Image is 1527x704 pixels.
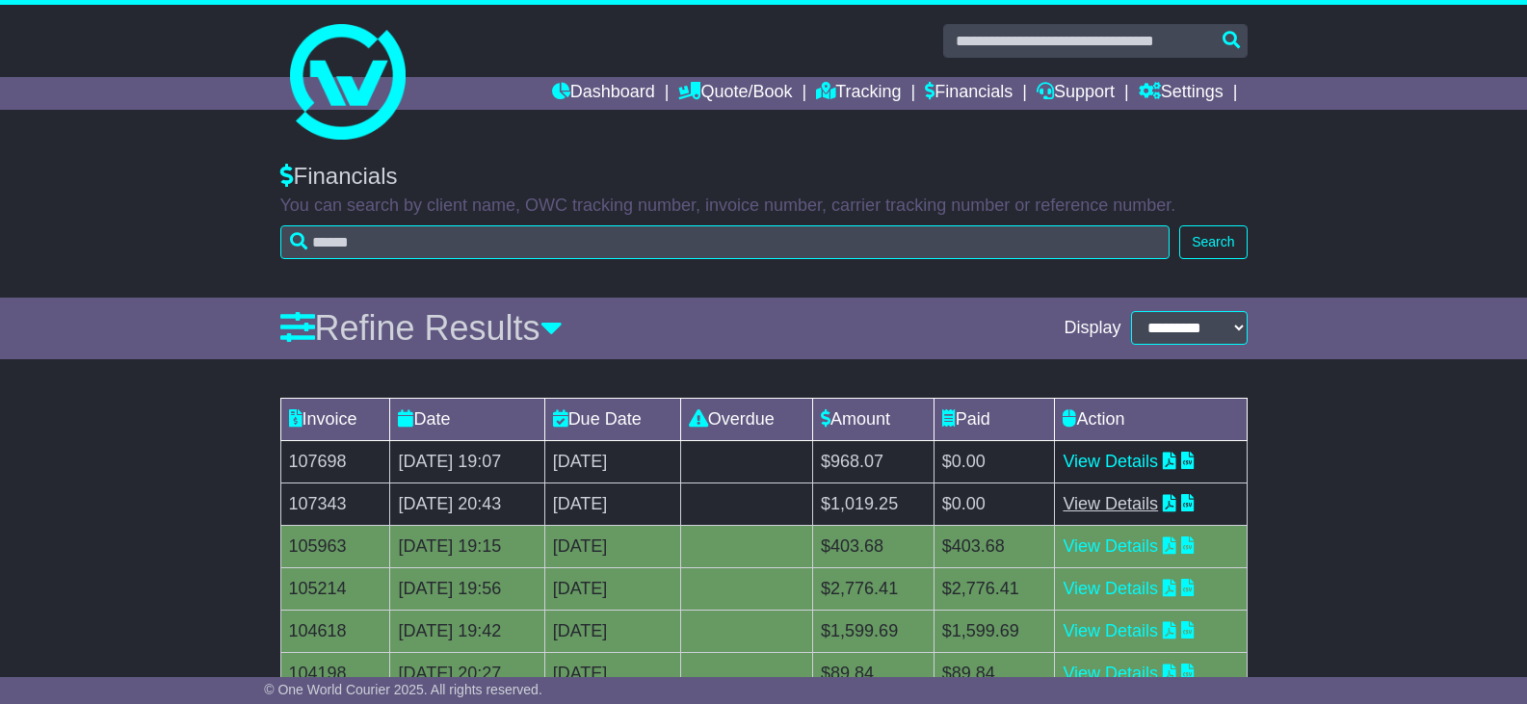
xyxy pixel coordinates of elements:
[934,652,1055,694] td: $89.84
[680,398,812,440] td: Overdue
[390,398,544,440] td: Date
[1063,664,1158,683] a: View Details
[390,567,544,610] td: [DATE] 19:56
[280,567,390,610] td: 105214
[390,440,544,482] td: [DATE] 19:07
[280,482,390,525] td: 107343
[390,482,544,525] td: [DATE] 20:43
[813,610,935,652] td: $1,599.69
[678,77,792,110] a: Quote/Book
[280,440,390,482] td: 107698
[1179,225,1247,259] button: Search
[934,567,1055,610] td: $2,776.41
[544,440,680,482] td: [DATE]
[813,398,935,440] td: Amount
[544,525,680,567] td: [DATE]
[934,440,1055,482] td: $0.00
[280,196,1248,217] p: You can search by client name, OWC tracking number, invoice number, carrier tracking number or re...
[544,610,680,652] td: [DATE]
[390,610,544,652] td: [DATE] 19:42
[813,525,935,567] td: $403.68
[1063,579,1158,598] a: View Details
[1063,536,1158,556] a: View Details
[1139,77,1224,110] a: Settings
[280,525,390,567] td: 105963
[552,77,655,110] a: Dashboard
[816,77,901,110] a: Tracking
[934,525,1055,567] td: $403.68
[813,652,935,694] td: $89.84
[544,482,680,525] td: [DATE]
[280,398,390,440] td: Invoice
[1063,452,1158,471] a: View Details
[813,567,935,610] td: $2,776.41
[1064,318,1120,339] span: Display
[813,440,935,482] td: $968.07
[280,163,1248,191] div: Financials
[390,525,544,567] td: [DATE] 19:15
[934,398,1055,440] td: Paid
[934,610,1055,652] td: $1,599.69
[1063,494,1158,513] a: View Details
[280,308,563,348] a: Refine Results
[1037,77,1115,110] a: Support
[1063,621,1158,640] a: View Details
[934,482,1055,525] td: $0.00
[544,398,680,440] td: Due Date
[544,567,680,610] td: [DATE]
[544,652,680,694] td: [DATE]
[280,652,390,694] td: 104198
[280,610,390,652] td: 104618
[925,77,1013,110] a: Financials
[264,682,542,697] span: © One World Courier 2025. All rights reserved.
[390,652,544,694] td: [DATE] 20:27
[1055,398,1247,440] td: Action
[813,482,935,525] td: $1,019.25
